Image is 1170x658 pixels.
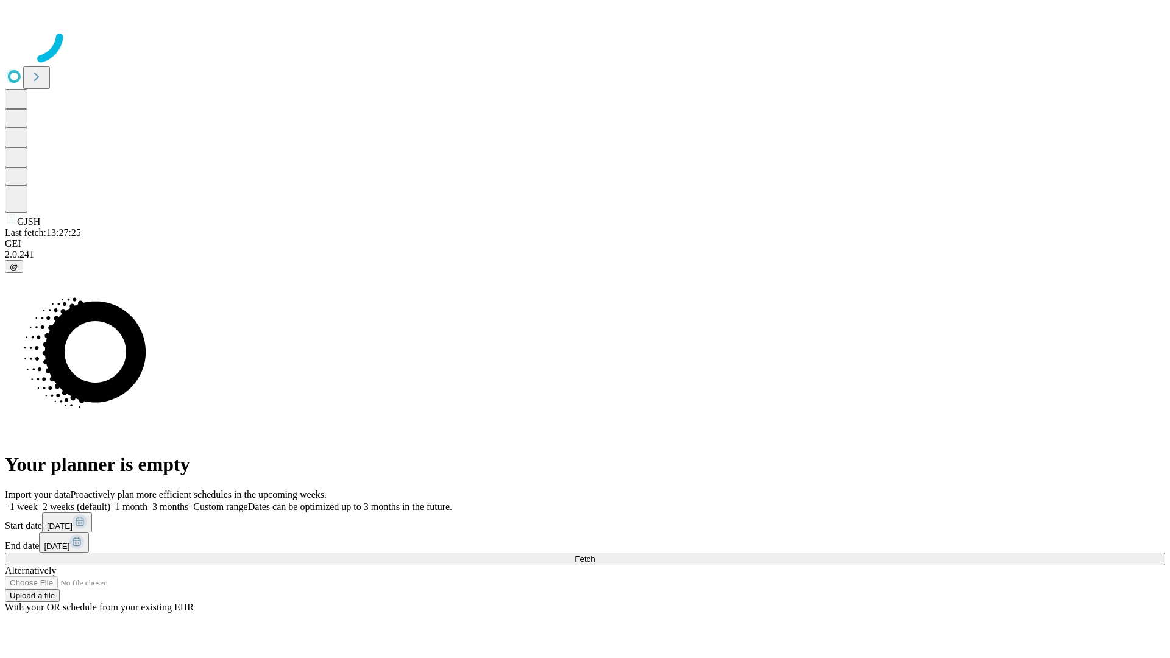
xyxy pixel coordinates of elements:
[47,522,73,531] span: [DATE]
[39,532,89,553] button: [DATE]
[5,227,81,238] span: Last fetch: 13:27:25
[10,262,18,271] span: @
[5,553,1165,565] button: Fetch
[152,501,188,512] span: 3 months
[5,532,1165,553] div: End date
[43,501,110,512] span: 2 weeks (default)
[5,453,1165,476] h1: Your planner is empty
[115,501,147,512] span: 1 month
[5,249,1165,260] div: 2.0.241
[5,238,1165,249] div: GEI
[5,589,60,602] button: Upload a file
[5,512,1165,532] div: Start date
[575,554,595,564] span: Fetch
[5,565,56,576] span: Alternatively
[248,501,452,512] span: Dates can be optimized up to 3 months in the future.
[5,602,194,612] span: With your OR schedule from your existing EHR
[193,501,247,512] span: Custom range
[5,260,23,273] button: @
[10,501,38,512] span: 1 week
[5,489,71,500] span: Import your data
[44,542,69,551] span: [DATE]
[42,512,92,532] button: [DATE]
[17,216,40,227] span: GJSH
[71,489,327,500] span: Proactively plan more efficient schedules in the upcoming weeks.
